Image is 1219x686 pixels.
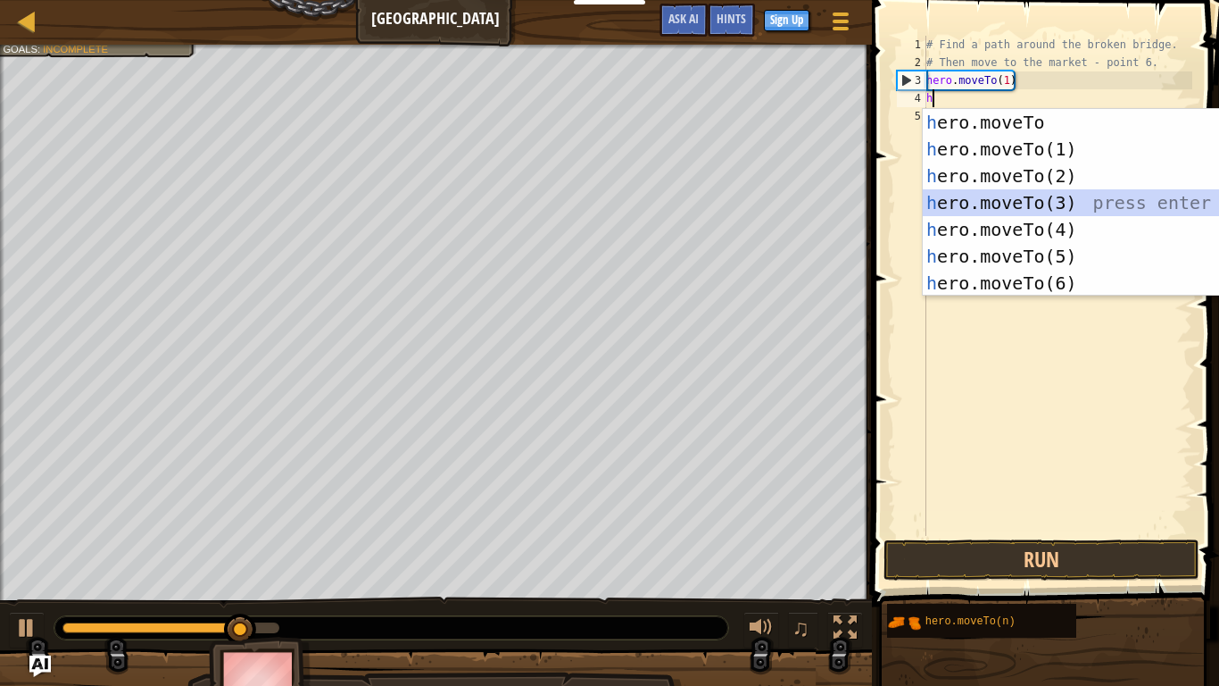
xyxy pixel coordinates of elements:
[788,612,818,648] button: ♫
[897,36,926,54] div: 1
[743,612,779,648] button: Adjust volume
[818,4,863,46] button: Show game menu
[764,10,809,31] button: Sign Up
[897,107,926,125] div: 5
[897,54,926,71] div: 2
[887,606,921,640] img: portrait.png
[897,89,926,107] div: 4
[792,615,809,641] span: ♫
[827,612,863,648] button: Toggle fullscreen
[925,615,1016,628] span: hero.moveTo(n)
[29,656,51,677] button: Ask AI
[668,10,699,27] span: Ask AI
[717,10,746,27] span: Hints
[9,612,45,648] button: Ctrl + P: Play
[883,540,1199,581] button: Run
[659,4,708,37] button: Ask AI
[898,71,926,89] div: 3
